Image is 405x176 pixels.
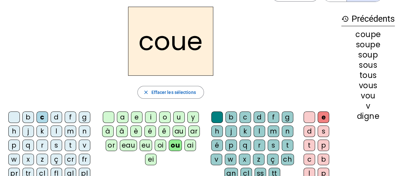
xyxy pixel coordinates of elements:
[318,126,329,137] div: s
[341,112,395,120] div: digne
[158,126,170,137] div: ê
[281,154,294,165] div: ch
[268,126,279,137] div: m
[211,140,223,151] div: é
[282,140,293,151] div: t
[51,140,62,151] div: s
[282,111,293,123] div: g
[211,154,222,165] div: v
[341,92,395,100] div: vou
[282,126,293,137] div: n
[211,126,223,137] div: h
[341,41,395,49] div: soupe
[225,111,237,123] div: b
[51,126,62,137] div: l
[304,154,315,165] div: c
[137,86,204,99] button: Effacer les sélections
[225,154,236,165] div: w
[267,154,279,165] div: ç
[36,140,48,151] div: r
[341,51,395,59] div: soup
[79,154,90,165] div: fr
[65,111,76,123] div: f
[341,31,395,38] div: coupe
[79,111,90,123] div: g
[128,7,213,76] h2: coue
[239,154,250,165] div: x
[145,154,157,165] div: ei
[169,140,182,151] div: ou
[8,140,20,151] div: p
[318,154,329,165] div: b
[51,154,62,165] div: ç
[304,126,315,137] div: d
[22,111,34,123] div: b
[188,126,200,137] div: ar
[120,140,137,151] div: eau
[79,126,90,137] div: n
[239,126,251,137] div: k
[304,140,315,151] div: t
[268,111,279,123] div: f
[253,154,264,165] div: z
[254,126,265,137] div: l
[187,111,199,123] div: y
[144,126,156,137] div: é
[155,140,166,151] div: oi
[36,111,48,123] div: c
[36,154,48,165] div: z
[130,126,142,137] div: è
[184,140,196,151] div: ai
[140,140,152,151] div: eu
[173,126,186,137] div: au
[341,12,395,26] h3: Précédents
[341,15,349,23] mat-icon: history
[65,154,76,165] div: cr
[159,111,171,123] div: o
[341,82,395,89] div: vous
[106,140,117,151] div: or
[65,140,76,151] div: t
[102,126,114,137] div: à
[341,72,395,79] div: tous
[341,61,395,69] div: sous
[131,111,142,123] div: e
[318,140,329,151] div: p
[254,111,265,123] div: d
[254,140,265,151] div: r
[143,89,149,95] mat-icon: close
[341,102,395,110] div: v
[22,140,34,151] div: q
[65,126,76,137] div: m
[239,140,251,151] div: q
[79,140,90,151] div: v
[8,126,20,137] div: h
[268,140,279,151] div: s
[22,154,34,165] div: x
[22,126,34,137] div: j
[36,126,48,137] div: k
[225,140,237,151] div: p
[117,111,128,123] div: a
[116,126,128,137] div: â
[239,111,251,123] div: c
[151,88,196,96] span: Effacer les sélections
[145,111,157,123] div: i
[173,111,185,123] div: u
[51,111,62,123] div: d
[318,111,329,123] div: e
[8,154,20,165] div: w
[225,126,237,137] div: j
